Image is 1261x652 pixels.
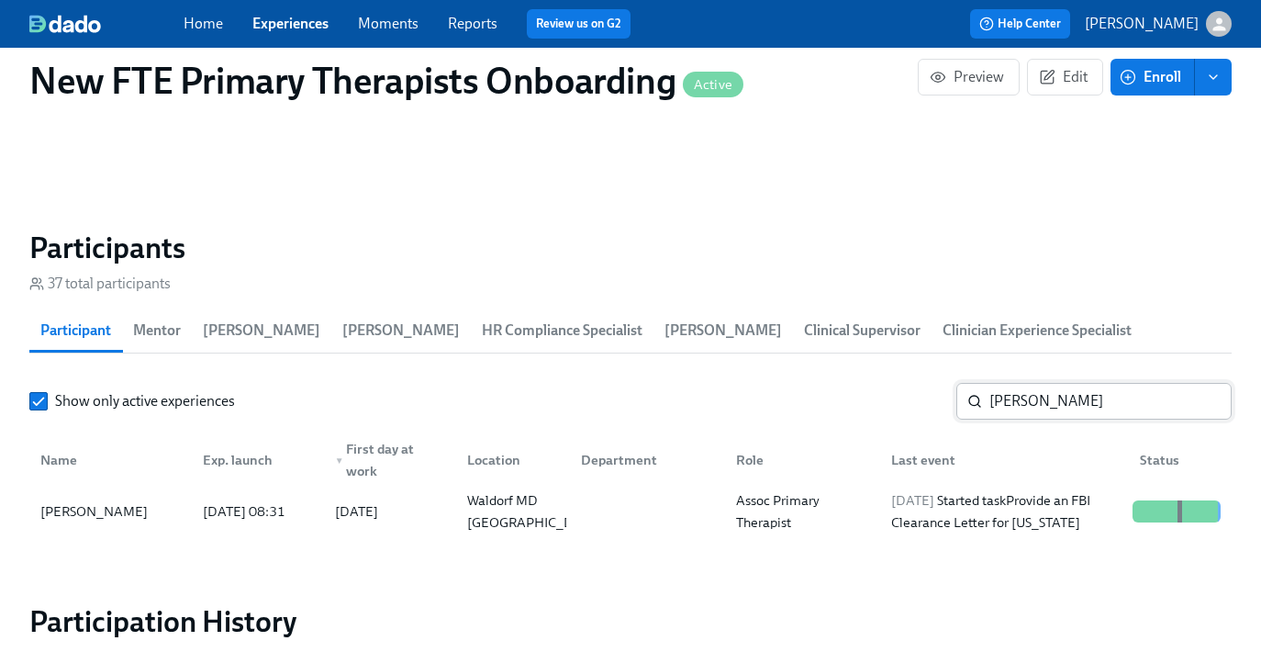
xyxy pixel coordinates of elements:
span: HR Compliance Specialist [482,318,642,343]
a: Moments [358,15,418,32]
input: Search by name [989,383,1232,420]
div: Department [566,442,721,478]
div: Assoc Primary Therapist [729,489,876,534]
a: dado [29,15,184,33]
button: [PERSON_NAME] [1085,11,1232,37]
div: Status [1125,442,1228,478]
div: [PERSON_NAME] [33,500,188,523]
span: Mentor [133,318,181,343]
div: Exp. launch [188,442,320,478]
button: Enroll [1110,59,1195,96]
a: Home [184,15,223,32]
h1: New FTE Primary Therapists Onboarding [29,59,743,103]
div: Location [460,449,566,471]
span: [PERSON_NAME] [203,318,320,343]
button: enroll [1195,59,1232,96]
span: Preview [933,68,1004,86]
div: Last event [876,442,1125,478]
button: Preview [918,59,1020,96]
div: 37 total participants [29,274,171,294]
div: Role [721,442,876,478]
a: Experiences [252,15,329,32]
div: Role [729,449,876,471]
button: Edit [1027,59,1103,96]
span: [DATE] [891,492,934,509]
div: [DATE] 08:31 [195,500,320,523]
span: ▼ [335,456,344,466]
span: Clinical Supervisor [804,318,921,343]
div: Last event [884,449,1125,471]
span: Show only active experiences [55,391,235,411]
div: Started task Provide an FBI Clearance Letter for [US_STATE] [884,489,1125,534]
span: Enroll [1123,68,1181,86]
span: Edit [1043,68,1088,86]
div: First day at work [328,438,452,482]
div: Waldorf MD [GEOGRAPHIC_DATA] [460,489,609,534]
div: Location [452,442,566,478]
div: Name [33,442,188,478]
a: Reports [448,15,497,32]
span: [PERSON_NAME] [342,318,460,343]
div: Status [1133,449,1228,471]
p: [PERSON_NAME] [1085,14,1199,34]
span: Active [683,78,743,92]
a: Review us on G2 [536,15,621,33]
h2: Participants [29,230,1232,266]
span: Participant [40,318,111,343]
button: Review us on G2 [527,9,630,39]
div: Department [574,449,721,471]
button: Help Center [970,9,1070,39]
div: Name [33,449,188,471]
span: Clinician Experience Specialist [943,318,1132,343]
div: Exp. launch [195,449,320,471]
div: [DATE] [335,500,378,523]
div: ▼First day at work [320,442,452,478]
div: [PERSON_NAME][DATE] 08:31[DATE]Waldorf MD [GEOGRAPHIC_DATA]Assoc Primary Therapist[DATE] Started ... [29,486,1232,537]
span: [PERSON_NAME] [664,318,782,343]
h2: Participation History [29,603,1232,640]
span: Help Center [979,15,1061,33]
img: dado [29,15,101,33]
